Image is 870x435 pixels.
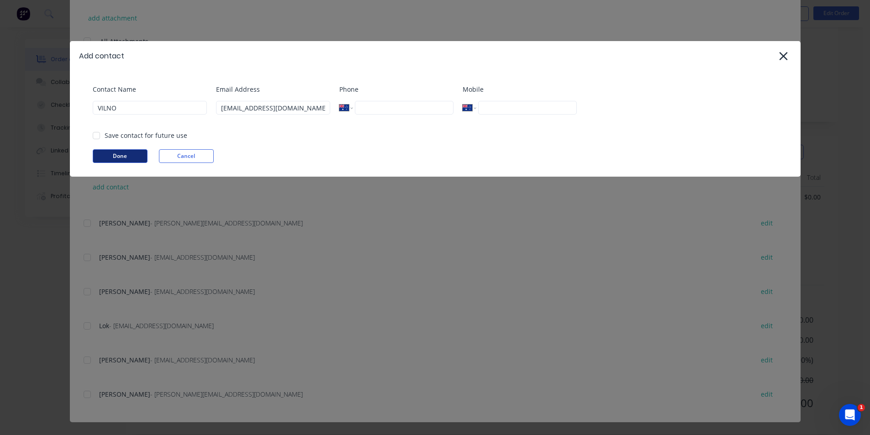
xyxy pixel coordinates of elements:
button: Cancel [159,149,214,163]
iframe: Intercom live chat [839,404,861,426]
div: Add contact [79,51,124,62]
label: Mobile [463,84,577,94]
span: 1 [858,404,865,411]
label: Phone [339,84,453,94]
div: Save contact for future use [105,131,187,140]
label: Contact Name [93,84,207,94]
label: Email Address [216,84,330,94]
button: Done [93,149,148,163]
